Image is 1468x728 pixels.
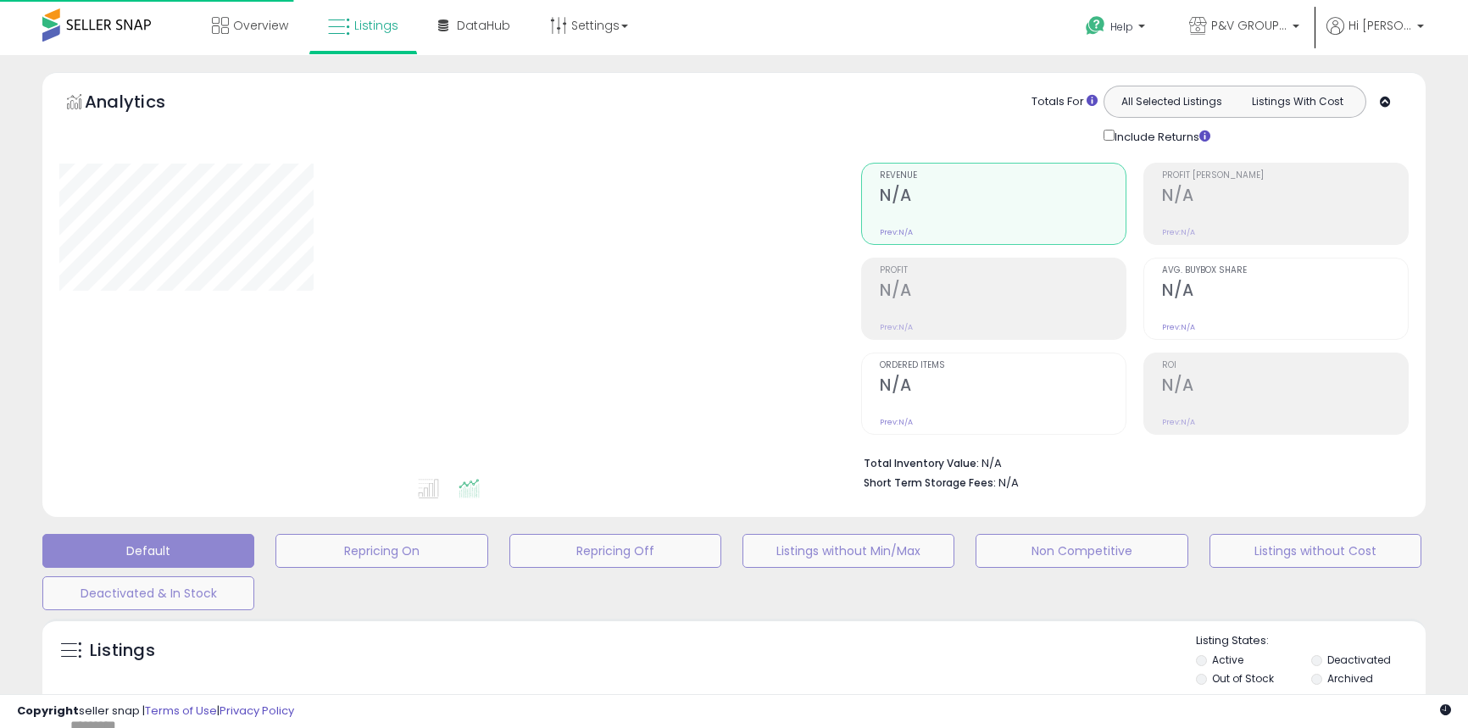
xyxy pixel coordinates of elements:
small: Prev: N/A [880,227,913,237]
small: Prev: N/A [1162,417,1195,427]
button: Repricing On [275,534,487,568]
span: N/A [998,475,1019,491]
strong: Copyright [17,703,79,719]
span: Overview [233,17,288,34]
li: N/A [864,452,1396,472]
h2: N/A [1162,281,1408,303]
div: seller snap | | [17,703,294,720]
button: Listings without Cost [1209,534,1421,568]
span: Hi [PERSON_NAME] [1348,17,1412,34]
h2: N/A [1162,186,1408,208]
b: Short Term Storage Fees: [864,475,996,490]
button: All Selected Listings [1109,91,1235,113]
span: Ordered Items [880,361,1126,370]
span: Profit [880,266,1126,275]
span: DataHub [457,17,510,34]
div: Totals For [1031,94,1098,110]
span: P&V GROUP USA [1211,17,1287,34]
small: Prev: N/A [880,417,913,427]
div: Include Returns [1091,126,1231,146]
span: ROI [1162,361,1408,370]
button: Listings without Min/Max [742,534,954,568]
small: Prev: N/A [1162,227,1195,237]
h5: Analytics [85,90,198,118]
button: Repricing Off [509,534,721,568]
span: Profit [PERSON_NAME] [1162,171,1408,181]
h2: N/A [880,281,1126,303]
button: Deactivated & In Stock [42,576,254,610]
a: Help [1072,3,1162,55]
span: Help [1110,19,1133,34]
a: Hi [PERSON_NAME] [1326,17,1424,55]
button: Listings With Cost [1234,91,1360,113]
button: Non Competitive [976,534,1187,568]
h2: N/A [880,186,1126,208]
span: Listings [354,17,398,34]
h2: N/A [1162,375,1408,398]
button: Default [42,534,254,568]
small: Prev: N/A [1162,322,1195,332]
i: Get Help [1085,15,1106,36]
b: Total Inventory Value: [864,456,979,470]
span: Revenue [880,171,1126,181]
h2: N/A [880,375,1126,398]
span: Avg. Buybox Share [1162,266,1408,275]
small: Prev: N/A [880,322,913,332]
